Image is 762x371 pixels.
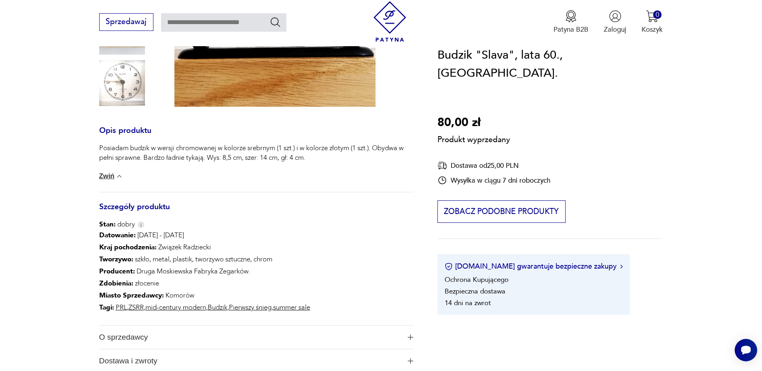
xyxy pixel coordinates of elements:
[653,10,662,19] div: 0
[115,172,123,180] img: chevron down
[99,241,310,253] p: Związek Radziecki
[554,10,588,34] a: Ikona medaluPatyna B2B
[137,221,145,228] img: Info icon
[229,303,272,312] a: Pierwszy śnieg
[273,303,310,312] a: summer sale
[445,299,491,308] li: 14 dni na zwrot
[99,267,135,276] b: Producent :
[99,172,123,180] button: Zwiń
[99,326,415,349] button: Ikona plusaO sprzedawcy
[408,334,413,340] img: Ikona plusa
[554,10,588,34] button: Patyna B2B
[99,291,164,300] b: Miasto Sprzedawcy :
[99,229,310,241] p: [DATE] - [DATE]
[99,243,157,252] b: Kraj pochodzenia :
[554,25,588,34] p: Patyna B2B
[145,303,206,312] a: mid-century modern
[641,25,663,34] p: Koszyk
[445,262,623,272] button: [DOMAIN_NAME] gwarantuje bezpieczne zakupy
[99,255,133,264] b: Tworzywo :
[641,10,663,34] button: 0Koszyk
[99,326,401,349] span: O sprzedawcy
[437,161,447,171] img: Ikona dostawy
[99,220,116,229] b: Stan:
[99,277,310,289] p: złocenie
[270,16,281,28] button: Szukaj
[99,230,136,240] b: Datowanie :
[99,143,415,163] p: Posiadam budzik w wersji chromowanej w kolorze srebrnym (1 szt.) i w kolorze złotym (1 szt.). Oby...
[445,287,505,296] li: Bezpieczna dostawa
[99,289,310,302] p: Komorów
[129,303,144,312] a: ZSRR
[604,10,626,34] button: Zaloguj
[437,114,510,132] p: 80,00 zł
[99,265,310,277] p: Druga Moskiewska Fabryka Zegarków.
[437,46,663,83] h1: Budzik "Slava", lata 60., [GEOGRAPHIC_DATA].
[116,303,127,312] a: PRL
[437,161,550,171] div: Dostawa od 25,00 PLN
[99,302,310,314] p: , , , , ,
[445,263,453,271] img: Ikona certyfikatu
[609,10,621,22] img: Ikonka użytkownika
[604,25,626,34] p: Zaloguj
[565,10,577,22] img: Ikona medalu
[646,10,658,22] img: Ikona koszyka
[437,176,550,185] div: Wysyłka w ciągu 7 dni roboczych
[99,303,114,312] b: Tagi:
[445,275,509,285] li: Ochrona Kupującego
[99,19,153,26] a: Sprzedawaj
[370,1,410,42] img: Patyna - sklep z meblami i dekoracjami vintage
[99,13,153,31] button: Sprzedawaj
[208,303,227,312] a: Budzik
[99,128,415,144] h3: Opis produktu
[99,204,415,220] h3: Szczegóły produktu
[437,201,566,223] button: Zobacz podobne produkty
[99,220,135,229] span: dobry
[99,253,310,265] p: szkło, metal, plastik, tworzywo sztuczne, chrom
[620,265,623,269] img: Ikona strzałki w prawo
[99,279,133,288] b: Zdobienia :
[408,358,413,364] img: Ikona plusa
[735,339,757,361] iframe: Smartsupp widget button
[437,132,510,146] p: Produkt wyprzedany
